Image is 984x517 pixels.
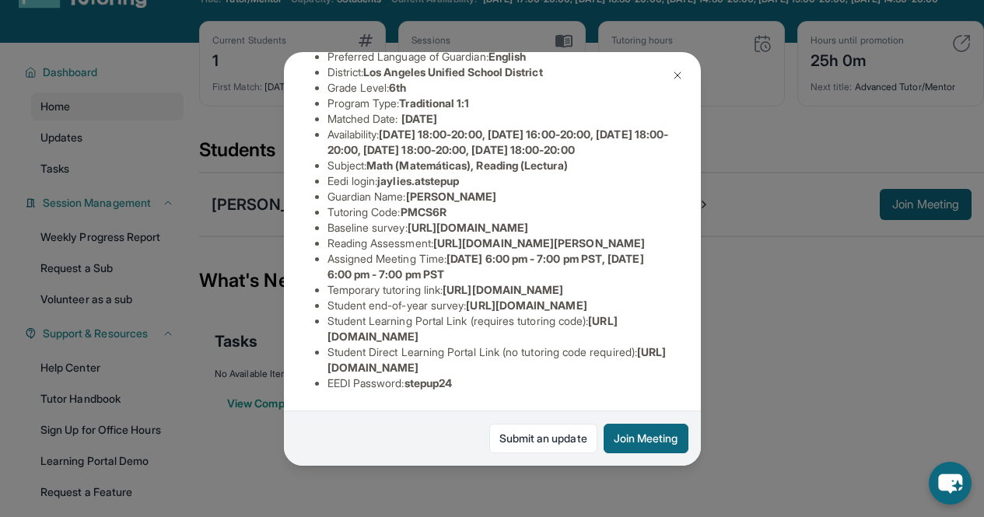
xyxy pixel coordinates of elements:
[327,127,670,158] li: Availability:
[327,236,670,251] li: Reading Assessment :
[327,65,670,80] li: District:
[327,80,670,96] li: Grade Level:
[327,344,670,376] li: Student Direct Learning Portal Link (no tutoring code required) :
[363,65,542,79] span: Los Angeles Unified School District
[399,96,469,110] span: Traditional 1:1
[604,424,688,453] button: Join Meeting
[929,462,972,505] button: chat-button
[327,298,670,313] li: Student end-of-year survey :
[327,204,670,220] li: Tutoring Code :
[327,189,670,204] li: Guardian Name :
[327,49,670,65] li: Preferred Language of Guardian:
[488,50,527,63] span: English
[404,376,453,389] span: stepup24
[327,251,670,282] li: Assigned Meeting Time :
[327,252,644,281] span: [DATE] 6:00 pm - 7:00 pm PST, [DATE] 6:00 pm - 7:00 pm PST
[327,173,670,189] li: Eedi login :
[671,69,684,82] img: Close Icon
[401,205,446,218] span: PMCS6R
[327,220,670,236] li: Baseline survey :
[406,190,497,203] span: [PERSON_NAME]
[327,96,670,111] li: Program Type:
[366,159,568,172] span: Math (Matemáticas), Reading (Lectura)
[327,128,669,156] span: [DATE] 18:00-20:00, [DATE] 16:00-20:00, [DATE] 18:00-20:00, [DATE] 18:00-20:00, [DATE] 18:00-20:00
[327,158,670,173] li: Subject :
[489,424,597,453] a: Submit an update
[327,282,670,298] li: Temporary tutoring link :
[377,174,459,187] span: jaylies.atstepup
[327,111,670,127] li: Matched Date:
[408,221,528,234] span: [URL][DOMAIN_NAME]
[401,112,437,125] span: [DATE]
[466,299,587,312] span: [URL][DOMAIN_NAME]
[389,81,406,94] span: 6th
[327,313,670,344] li: Student Learning Portal Link (requires tutoring code) :
[443,283,563,296] span: [URL][DOMAIN_NAME]
[327,376,670,391] li: EEDI Password :
[433,236,645,250] span: [URL][DOMAIN_NAME][PERSON_NAME]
